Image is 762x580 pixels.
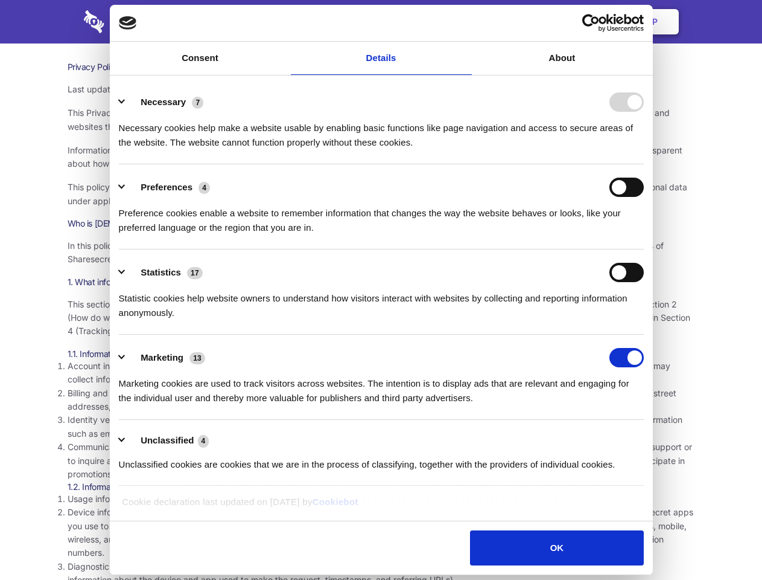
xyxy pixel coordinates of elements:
[141,352,183,362] label: Marketing
[68,240,664,264] span: In this policy, “Sharesecret,” “we,” “us,” and “our” refer to Sharesecret Inc., a U.S. company. S...
[119,197,644,235] div: Preference cookies enable a website to remember information that changes the way the website beha...
[68,182,687,205] span: This policy uses the term “personal data” to refer to information that is related to an identifie...
[538,14,644,32] a: Usercentrics Cookiebot - opens in a new window
[119,348,213,367] button: Marketing (13)
[68,414,682,438] span: Identity verification information. Some services require you to verify your identity as part of c...
[68,388,676,411] span: Billing and payment information. In order to purchase a service, you may need to provide us with ...
[68,299,690,337] span: This section describes the various types of information we collect from and about you. To underst...
[119,112,644,150] div: Necessary cookies help make a website usable by enabling basic functions like page navigation and...
[198,182,210,194] span: 4
[119,16,137,30] img: logo
[141,182,192,192] label: Preferences
[354,3,407,40] a: Pricing
[702,520,748,565] iframe: Drift Widget Chat Controller
[119,178,218,197] button: Preferences (4)
[472,42,653,75] a: About
[187,267,203,279] span: 17
[313,497,358,507] a: Cookiebot
[189,352,205,364] span: 13
[547,3,600,40] a: Login
[68,482,261,492] span: 1.2. Information collected when you use our services
[68,108,670,131] span: This Privacy Policy describes how we process and handle data provided to Sharesecret in connectio...
[141,97,186,107] label: Necessary
[68,361,670,384] span: Account information. Our services generally require you to create an account before you can acces...
[68,349,189,359] span: 1.1. Information you provide to us
[119,263,211,282] button: Statistics (17)
[198,435,209,447] span: 4
[68,507,693,558] span: Device information. We may collect information from and about the device you use to access our se...
[68,218,188,228] span: Who is [DEMOGRAPHIC_DATA]?
[141,267,181,277] label: Statistics
[119,367,644,405] div: Marketing cookies are used to track visitors across websites. The intention is to display ads tha...
[110,42,291,75] a: Consent
[119,448,644,472] div: Unclassified cookies are cookies that we are in the process of classifying, together with the pro...
[192,97,203,109] span: 7
[84,10,187,33] img: logo-wordmark-white-trans-d4663122ce5f474addd5e946df7df03e33cb6a1c49d2221995e7729f52c070b2.svg
[68,83,695,96] p: Last updated: [DATE]
[68,145,682,169] span: Information security and privacy are at the heart of what Sharesecret values and promotes as a co...
[113,495,649,518] div: Cookie declaration last updated on [DATE] by
[119,433,217,448] button: Unclassified (4)
[68,277,234,287] span: 1. What information do we collect about you?
[119,92,211,112] button: Necessary (7)
[119,282,644,320] div: Statistic cookies help website owners to understand how visitors interact with websites by collec...
[489,3,545,40] a: Contact
[68,494,574,504] span: Usage information. We collect information about how you interact with our services, when and for ...
[291,42,472,75] a: Details
[68,442,692,479] span: Communications and submissions. You may choose to provide us with information when you communicat...
[68,62,695,72] h1: Privacy Policy
[470,530,643,565] button: OK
